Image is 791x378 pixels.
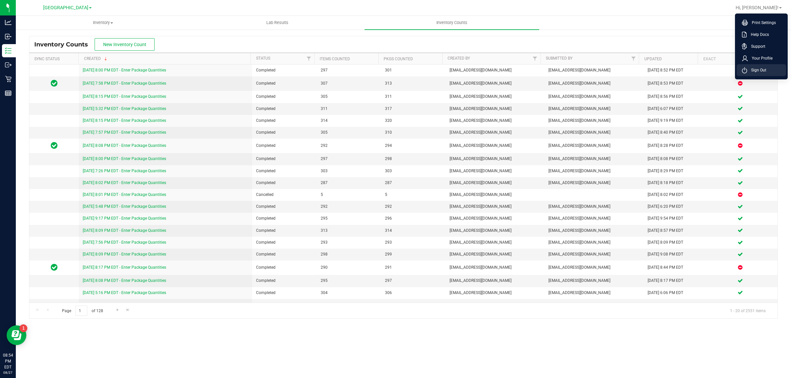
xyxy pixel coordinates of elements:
span: [EMAIL_ADDRESS][DOMAIN_NAME] [450,156,541,162]
li: Sign Out [737,64,786,76]
span: [EMAIL_ADDRESS][DOMAIN_NAME] [450,94,541,100]
div: [DATE] 8:53 PM EDT [648,80,699,87]
span: 5 [385,192,441,198]
span: 298 [385,156,441,162]
span: 313 [385,80,441,87]
inline-svg: Retail [5,76,12,82]
span: New Inventory Count [103,42,146,47]
span: [EMAIL_ADDRESS][DOMAIN_NAME] [450,290,541,296]
span: Support [747,43,765,50]
span: 303 [321,168,377,174]
span: In Sync [51,79,58,88]
span: [EMAIL_ADDRESS][DOMAIN_NAME] [450,228,541,234]
p: 08:54 PM EDT [3,352,13,370]
span: Completed [256,215,312,222]
span: Completed [256,156,312,162]
a: [DATE] 7:26 PM EDT - Enter Package Quantities [83,169,166,173]
span: 311 [321,106,377,112]
span: Completed [256,264,312,271]
div: [DATE] 9:19 PM EDT [648,118,699,124]
span: Completed [256,302,312,308]
span: [EMAIL_ADDRESS][DOMAIN_NAME] [548,80,640,87]
p: 08/27 [3,370,13,375]
span: 295 [321,215,377,222]
span: Completed [256,129,312,136]
div: [DATE] 8:52 PM EDT [648,67,699,73]
a: [DATE] 9:17 PM EDT - Enter Package Quantities [83,216,166,221]
a: [DATE] 7:57 PM EDT - Enter Package Quantities [83,130,166,135]
span: [EMAIL_ADDRESS][DOMAIN_NAME] [450,251,541,257]
span: [EMAIL_ADDRESS][DOMAIN_NAME] [450,180,541,186]
div: [DATE] 6:07 PM EDT [648,106,699,112]
inline-svg: Outbound [5,62,12,68]
span: [EMAIL_ADDRESS][DOMAIN_NAME] [450,168,541,174]
div: [DATE] 8:29 PM EDT [648,168,699,174]
span: [EMAIL_ADDRESS][DOMAIN_NAME] [450,278,541,284]
div: [DATE] 8:08 PM EDT [648,156,699,162]
a: Filter [304,53,314,64]
span: [EMAIL_ADDRESS][DOMAIN_NAME] [450,203,541,210]
a: Filter [628,53,639,64]
span: Completed [256,239,312,246]
span: [EMAIL_ADDRESS][DOMAIN_NAME] [548,156,640,162]
span: 305 [321,94,377,100]
span: Lab Results [257,20,297,26]
span: Completed [256,67,312,73]
button: New Inventory Count [95,38,155,51]
span: [EMAIL_ADDRESS][DOMAIN_NAME] [450,80,541,87]
span: 298 [321,251,377,257]
span: [EMAIL_ADDRESS][DOMAIN_NAME] [450,106,541,112]
div: [DATE] 8:56 PM EDT [648,94,699,100]
span: Page of 128 [56,306,108,316]
input: 1 [75,306,87,316]
span: 297 [321,67,377,73]
a: [DATE] 7:56 PM EDT - Enter Package Quantities [83,240,166,245]
span: 292 [385,203,441,210]
span: 293 [321,239,377,246]
span: [EMAIL_ADDRESS][DOMAIN_NAME] [548,215,640,222]
span: 311 [385,94,441,100]
span: Inventory Counts [427,20,476,26]
iframe: Resource center [7,325,26,345]
a: [DATE] 8:00 PM EDT - Enter Package Quantities [83,156,166,161]
a: Created [84,56,108,61]
a: [DATE] 8:15 PM EDT - Enter Package Quantities [83,94,166,99]
span: 297 [385,278,441,284]
span: 292 [321,143,377,149]
div: [DATE] 8:17 PM EDT [648,278,699,284]
a: Help Docs [742,31,783,38]
span: Completed [256,203,312,210]
span: 294 [385,143,441,149]
span: [EMAIL_ADDRESS][DOMAIN_NAME] [548,67,640,73]
span: Help Docs [747,31,769,38]
span: 304 [321,302,377,308]
span: 305 [321,129,377,136]
a: [DATE] 8:08 PM EDT - Enter Package Quantities [83,143,166,148]
span: 314 [385,228,441,234]
span: 295 [321,278,377,284]
a: Sync Status [34,57,60,61]
span: Sign Out [747,67,766,73]
span: Cancelled [256,192,312,198]
div: [DATE] 8:44 PM EDT [648,264,699,271]
span: Completed [256,80,312,87]
span: [EMAIL_ADDRESS][DOMAIN_NAME] [548,228,640,234]
a: Filter [530,53,541,64]
a: Inventory [16,16,190,30]
span: 320 [385,118,441,124]
div: [DATE] 8:02 PM EDT [648,192,699,198]
a: Inventory Counts [365,16,539,30]
span: 301 [385,67,441,73]
span: 297 [321,156,377,162]
span: 290 [321,264,377,271]
div: [DATE] 6:06 PM EDT [648,290,699,296]
a: [DATE] 5:32 PM EDT - Enter Package Quantities [83,106,166,111]
span: Print Settings [748,19,776,26]
span: [EMAIL_ADDRESS][DOMAIN_NAME] [548,203,640,210]
span: [EMAIL_ADDRESS][DOMAIN_NAME] [548,168,640,174]
span: 1 - 20 of 2551 items [725,306,771,315]
span: Inventory [16,20,190,26]
span: 296 [385,215,441,222]
span: [GEOGRAPHIC_DATA] [43,5,88,11]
